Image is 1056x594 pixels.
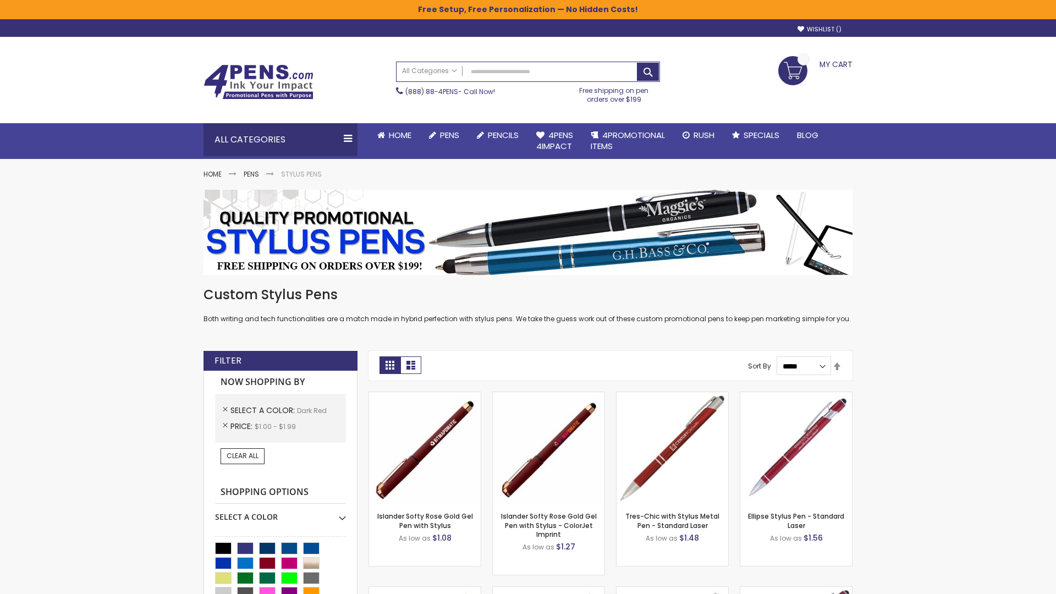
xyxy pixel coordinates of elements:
[723,123,788,147] a: Specials
[380,356,400,374] strong: Grid
[501,512,597,538] a: Islander Softy Rose Gold Gel Pen with Stylus - ColorJet Imprint
[369,392,481,401] a: Islander Softy Rose Gold Gel Pen with Stylus-Dark Red
[369,392,481,504] img: Islander Softy Rose Gold Gel Pen with Stylus-Dark Red
[679,532,699,543] span: $1.48
[556,541,575,552] span: $1.27
[215,481,346,504] strong: Shopping Options
[377,512,473,530] a: Islander Softy Rose Gold Gel Pen with Stylus
[493,392,604,401] a: Islander Softy Rose Gold Gel Pen with Stylus - ColorJet Imprint-Dark Red
[281,169,322,179] strong: Stylus Pens
[204,169,222,179] a: Home
[255,422,296,431] span: $1.00 - $1.99
[397,62,463,80] a: All Categories
[804,532,823,543] span: $1.56
[646,533,678,543] span: As low as
[617,392,728,504] img: Tres-Chic with Stylus Metal Pen - Standard Laser-Dark Red
[215,355,241,367] strong: Filter
[582,123,674,159] a: 4PROMOTIONALITEMS
[204,286,853,304] h1: Custom Stylus Pens
[740,392,852,504] img: Ellipse Stylus Pen - Standard Laser-Dark Red
[788,123,827,147] a: Blog
[591,129,665,152] span: 4PROMOTIONAL ITEMS
[389,129,411,141] span: Home
[493,392,604,504] img: Islander Softy Rose Gold Gel Pen with Stylus - ColorJet Imprint-Dark Red
[527,123,582,159] a: 4Pens4impact
[568,82,661,104] div: Free shipping on pen orders over $199
[740,392,852,401] a: Ellipse Stylus Pen - Standard Laser-Dark Red
[221,448,265,464] a: Clear All
[369,123,420,147] a: Home
[402,67,457,75] span: All Categories
[798,25,842,34] a: Wishlist
[204,286,853,324] div: Both writing and tech functionalities are a match made in hybrid perfection with stylus pens. We ...
[230,405,297,416] span: Select A Color
[399,533,431,543] span: As low as
[405,87,458,96] a: (888) 88-4PENS
[694,129,714,141] span: Rush
[536,129,573,152] span: 4Pens 4impact
[468,123,527,147] a: Pencils
[674,123,723,147] a: Rush
[748,361,771,371] label: Sort By
[797,129,818,141] span: Blog
[215,371,346,394] strong: Now Shopping by
[522,542,554,552] span: As low as
[770,533,802,543] span: As low as
[617,392,728,401] a: Tres-Chic with Stylus Metal Pen - Standard Laser-Dark Red
[227,451,258,460] span: Clear All
[204,123,358,156] div: All Categories
[440,129,459,141] span: Pens
[748,512,844,530] a: Ellipse Stylus Pen - Standard Laser
[204,190,853,275] img: Stylus Pens
[432,532,452,543] span: $1.08
[204,64,313,100] img: 4Pens Custom Pens and Promotional Products
[625,512,719,530] a: Tres-Chic with Stylus Metal Pen - Standard Laser
[230,421,255,432] span: Price
[244,169,259,179] a: Pens
[215,504,346,522] div: Select A Color
[744,129,779,141] span: Specials
[405,87,495,96] span: - Call Now!
[488,129,519,141] span: Pencils
[420,123,468,147] a: Pens
[297,406,327,415] span: Dark Red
